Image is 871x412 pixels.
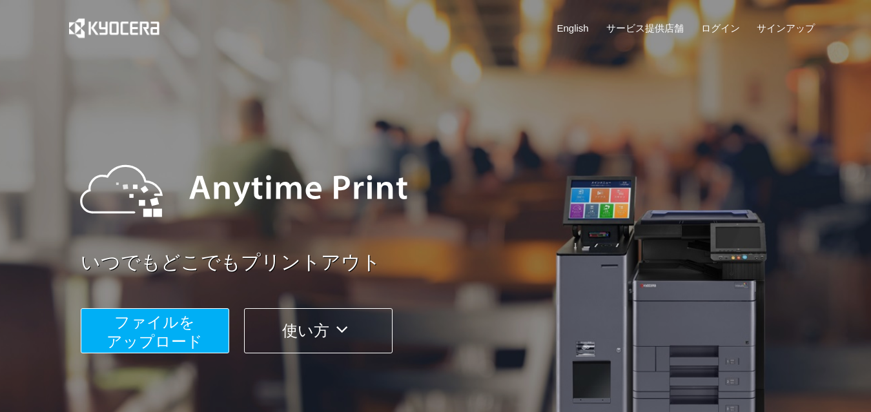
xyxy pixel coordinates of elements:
[557,21,589,35] a: English
[606,21,684,35] a: サービス提供店舗
[701,21,740,35] a: ログイン
[81,249,823,277] a: いつでもどこでもプリントアウト
[757,21,815,35] a: サインアップ
[244,308,393,353] button: 使い方
[81,308,229,353] button: ファイルを​​アップロード
[107,313,203,350] span: ファイルを ​​アップロード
